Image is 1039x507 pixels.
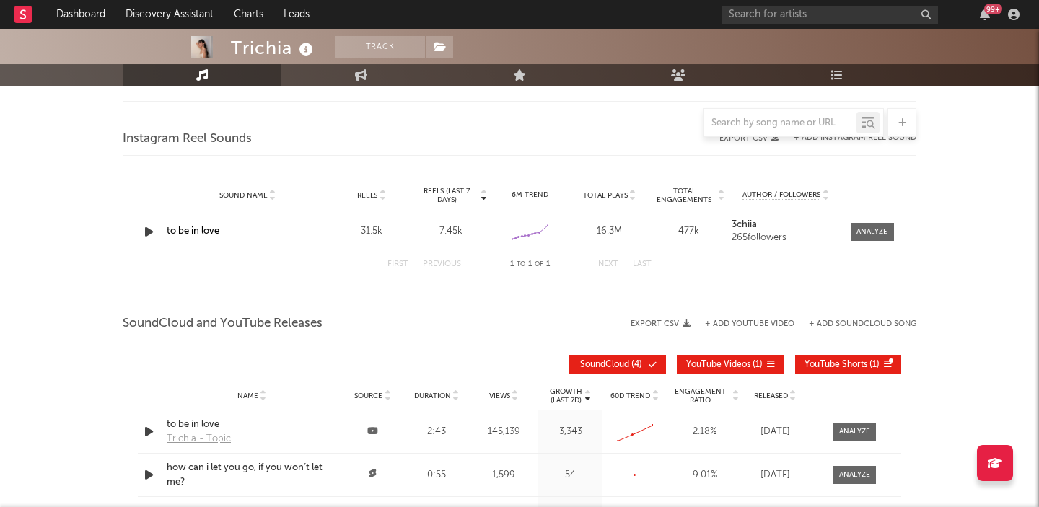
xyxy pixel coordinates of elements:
[794,134,916,142] button: + Add Instagram Reel Sound
[779,134,916,142] div: + Add Instagram Reel Sound
[357,191,377,200] span: Reels
[742,190,820,200] span: Author / Followers
[691,320,794,328] div: + Add YouTube Video
[490,256,569,273] div: 1 1 1
[517,261,525,268] span: to
[489,392,510,400] span: Views
[984,4,1002,14] div: 99 +
[732,220,757,229] strong: 3chiia
[167,226,219,236] a: to be in love
[794,320,916,328] button: + Add SoundCloud Song
[631,319,691,328] button: Export CSV
[732,220,840,230] a: 3chiia
[535,261,543,268] span: of
[550,396,582,405] p: (Last 7d)
[167,418,337,432] a: to be in love
[746,425,804,439] div: [DATE]
[123,131,252,148] span: Instagram Reel Sounds
[809,320,916,328] button: + Add SoundCloud Song
[583,191,628,200] span: Total Plays
[219,191,268,200] span: Sound Name
[670,425,739,439] div: 2.18 %
[980,9,990,20] button: 99+
[550,387,582,396] p: Growth
[670,468,739,482] div: 9.01 %
[746,468,804,482] div: [DATE]
[704,118,856,129] input: Search by song name or URL
[167,461,337,489] a: how can i let you go, if you won’t let me?
[677,355,784,374] button: YouTube Videos(1)
[415,224,487,239] div: 7.45k
[754,392,788,400] span: Released
[569,355,666,374] button: SoundCloud(4)
[408,425,465,439] div: 2:43
[719,134,779,143] button: Export CSV
[805,361,880,369] span: ( 1 )
[167,432,234,446] a: Trichia - Topic
[336,224,408,239] div: 31.5k
[473,468,535,482] div: 1,599
[653,224,725,239] div: 477k
[686,361,763,369] span: ( 1 )
[805,361,867,369] span: YouTube Shorts
[123,315,323,332] span: SoundCloud and YouTube Releases
[542,468,599,482] div: 54
[494,190,566,200] div: 6M Trend
[237,392,258,400] span: Name
[580,361,629,369] span: SoundCloud
[574,224,646,239] div: 16.3M
[722,6,938,24] input: Search for artists
[423,260,461,268] button: Previous
[415,187,478,204] span: Reels (last 7 days)
[653,187,716,204] span: Total Engagements
[670,387,730,405] span: Engagement Ratio
[610,392,650,400] span: 60D Trend
[408,468,465,482] div: 0:55
[795,355,901,374] button: YouTube Shorts(1)
[686,361,750,369] span: YouTube Videos
[354,392,382,400] span: Source
[335,36,425,58] button: Track
[414,392,451,400] span: Duration
[542,425,599,439] div: 3,343
[598,260,618,268] button: Next
[705,320,794,328] button: + Add YouTube Video
[231,36,317,60] div: Trichia
[473,425,535,439] div: 145,139
[633,260,652,268] button: Last
[732,233,840,243] div: 265 followers
[578,361,644,369] span: ( 4 )
[387,260,408,268] button: First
